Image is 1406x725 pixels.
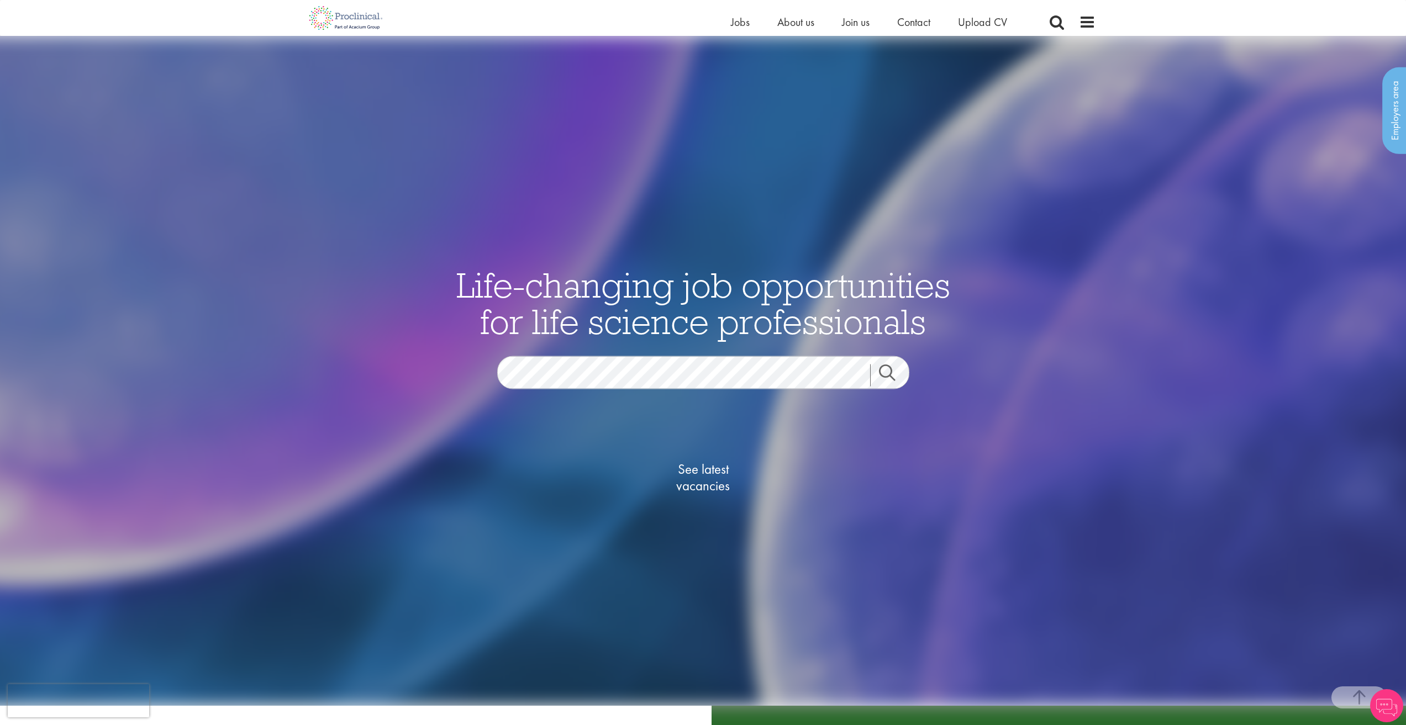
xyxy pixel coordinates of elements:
a: Job search submit button [870,364,918,387]
span: See latest vacancies [648,461,759,494]
a: Upload CV [958,15,1007,29]
img: Chatbot [1370,689,1403,722]
a: Contact [897,15,930,29]
a: About us [777,15,814,29]
span: Life-changing job opportunities for life science professionals [456,263,950,343]
iframe: reCAPTCHA [8,684,149,717]
a: See latestvacancies [648,417,759,538]
a: Jobs [731,15,750,29]
a: Join us [842,15,870,29]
